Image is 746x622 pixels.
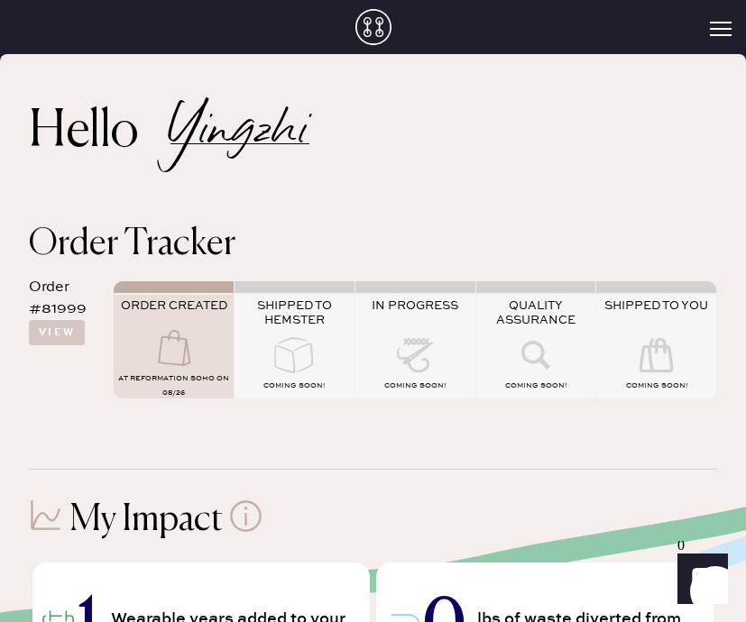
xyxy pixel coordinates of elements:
span: COMING SOON! [263,381,325,390]
span: COMING SOON! [626,381,687,390]
span: ORDER CREATED [121,298,227,313]
span: AT Reformation Soho on 08/26 [118,374,229,398]
span: COMING SOON! [384,381,446,390]
h2: Yingzhi [170,121,309,144]
span: QUALITY ASSURANCE [496,298,576,327]
span: IN PROGRESS [372,298,458,313]
button: Open Menu [710,22,732,38]
h1: My Impact [69,499,223,542]
button: View [29,320,85,345]
span: SHIPPED TO YOU [604,298,708,313]
h2: Hello [29,111,170,154]
span: COMING SOON! [505,381,566,390]
div: Order #81999 [29,277,99,320]
span: SHIPPED TO HEMSTER [257,298,332,327]
span: Order Tracker [29,226,235,262]
iframe: Front Chat [660,541,738,618]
